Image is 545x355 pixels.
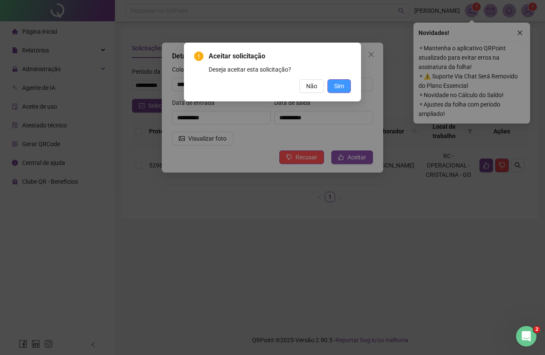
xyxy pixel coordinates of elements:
span: Aceitar solicitação [209,51,351,61]
span: exclamation-circle [194,52,204,61]
span: Sim [334,81,344,91]
iframe: Intercom live chat [516,326,536,346]
span: Não [306,81,317,91]
button: Sim [327,79,351,93]
span: 2 [534,326,540,333]
div: Deseja aceitar esta solicitação? [209,65,351,74]
button: Não [299,79,324,93]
